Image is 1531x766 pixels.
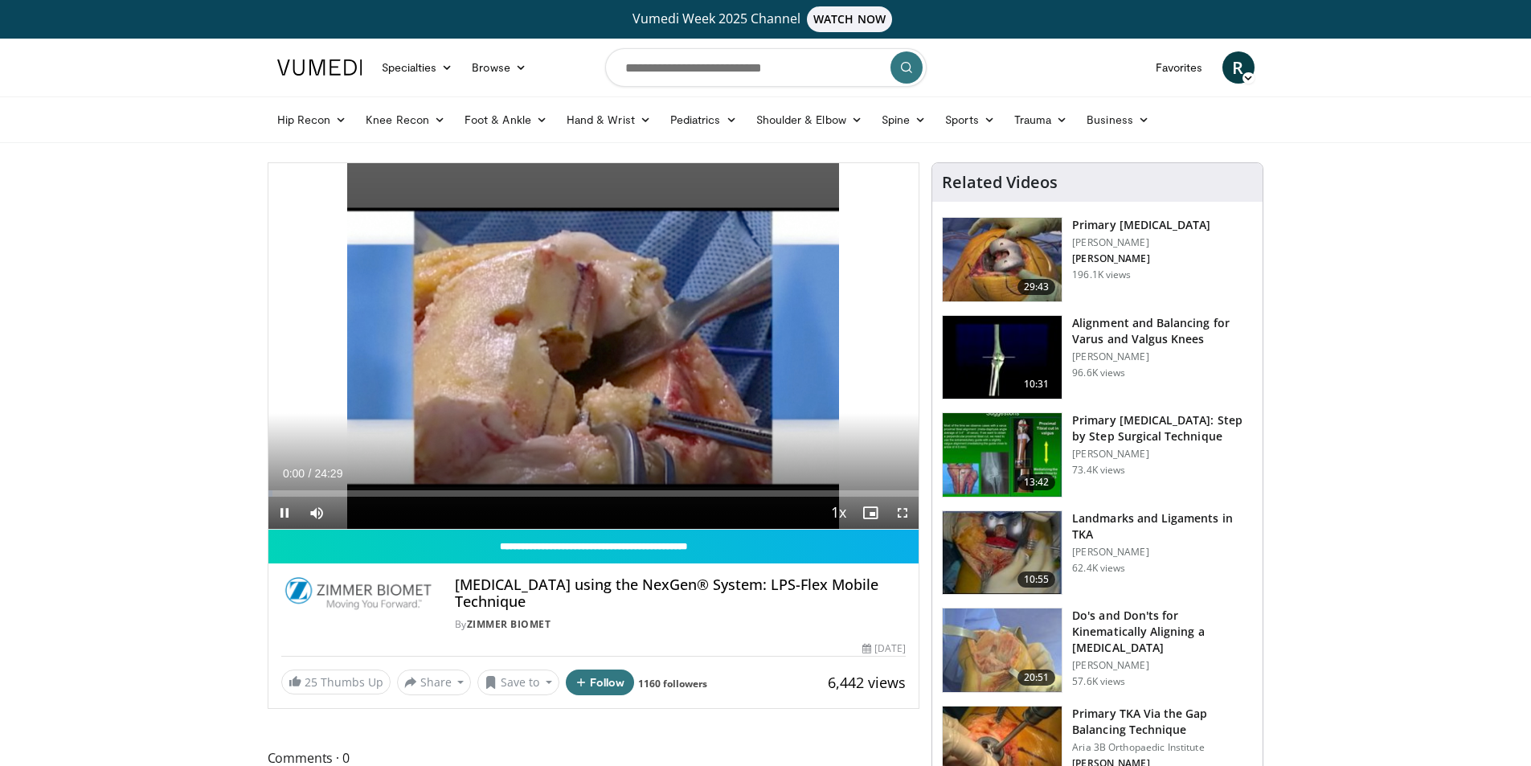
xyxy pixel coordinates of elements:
h4: Related Videos [942,173,1058,192]
a: Business [1077,104,1159,136]
h3: Primary TKA Via the Gap Balancing Technique [1072,706,1253,738]
span: / [309,467,312,480]
span: 29:43 [1017,279,1056,295]
a: Zimmer Biomet [467,617,551,631]
a: Favorites [1146,51,1213,84]
span: 10:31 [1017,376,1056,392]
p: 96.6K views [1072,367,1125,379]
span: 10:55 [1017,571,1056,588]
a: Hip Recon [268,104,357,136]
a: Browse [462,51,536,84]
h3: Landmarks and Ligaments in TKA [1072,510,1253,543]
h4: [MEDICAL_DATA] using the NexGen® System: LPS-Flex Mobile Technique [455,576,907,611]
a: Spine [872,104,935,136]
h3: Alignment and Balancing for Varus and Valgus Knees [1072,315,1253,347]
h3: Primary [MEDICAL_DATA] [1072,217,1210,233]
div: Progress Bar [268,490,919,497]
p: [PERSON_NAME] [1072,252,1210,265]
p: 73.4K views [1072,464,1125,477]
div: [DATE] [862,641,906,656]
img: Zimmer Biomet [281,576,436,615]
p: [PERSON_NAME] [1072,350,1253,363]
button: Playback Rate [822,497,854,529]
p: [PERSON_NAME] [1072,659,1253,672]
img: 38523_0000_3.png.150x105_q85_crop-smart_upscale.jpg [943,316,1062,399]
a: R [1222,51,1255,84]
a: Sports [935,104,1005,136]
a: Shoulder & Elbow [747,104,872,136]
span: 6,442 views [828,673,906,692]
a: Hand & Wrist [557,104,661,136]
span: 25 [305,674,317,690]
button: Mute [301,497,333,529]
p: 62.4K views [1072,562,1125,575]
a: Vumedi Week 2025 ChannelWATCH NOW [280,6,1252,32]
span: 20:51 [1017,670,1056,686]
button: Share [397,670,472,695]
p: Aria 3B Orthopaedic Institute [1072,741,1253,754]
button: Fullscreen [886,497,919,529]
div: By [455,617,907,632]
p: [PERSON_NAME] [1072,546,1253,559]
h3: Do's and Don'ts for Kinematically Aligning a [MEDICAL_DATA] [1072,608,1253,656]
img: howell_knee_1.png.150x105_q85_crop-smart_upscale.jpg [943,608,1062,692]
img: VuMedi Logo [277,59,362,76]
a: 13:42 Primary [MEDICAL_DATA]: Step by Step Surgical Technique [PERSON_NAME] 73.4K views [942,412,1253,498]
span: 13:42 [1017,474,1056,490]
a: Foot & Ankle [455,104,557,136]
button: Pause [268,497,301,529]
span: 0:00 [283,467,305,480]
p: [PERSON_NAME] [1072,448,1253,461]
img: oa8B-rsjN5HfbTbX5hMDoxOjB1O5lLKx_1.150x105_q85_crop-smart_upscale.jpg [943,413,1062,497]
a: 10:31 Alignment and Balancing for Varus and Valgus Knees [PERSON_NAME] 96.6K views [942,315,1253,400]
a: Trauma [1005,104,1078,136]
a: 29:43 Primary [MEDICAL_DATA] [PERSON_NAME] [PERSON_NAME] 196.1K views [942,217,1253,302]
span: WATCH NOW [807,6,892,32]
a: Pediatrics [661,104,747,136]
a: Specialties [372,51,463,84]
video-js: Video Player [268,163,919,530]
a: Knee Recon [356,104,455,136]
a: 10:55 Landmarks and Ligaments in TKA [PERSON_NAME] 62.4K views [942,510,1253,596]
button: Save to [477,670,559,695]
p: 196.1K views [1072,268,1131,281]
img: 297061_3.png.150x105_q85_crop-smart_upscale.jpg [943,218,1062,301]
a: 20:51 Do's and Don'ts for Kinematically Aligning a [MEDICAL_DATA] [PERSON_NAME] 57.6K views [942,608,1253,693]
a: 25 Thumbs Up [281,670,391,694]
p: [PERSON_NAME] [1072,236,1210,249]
input: Search topics, interventions [605,48,927,87]
button: Follow [566,670,635,695]
button: Enable picture-in-picture mode [854,497,886,529]
img: 88434a0e-b753-4bdd-ac08-0695542386d5.150x105_q85_crop-smart_upscale.jpg [943,511,1062,595]
a: 1160 followers [638,677,707,690]
h3: Primary [MEDICAL_DATA]: Step by Step Surgical Technique [1072,412,1253,444]
p: 57.6K views [1072,675,1125,688]
span: 24:29 [314,467,342,480]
